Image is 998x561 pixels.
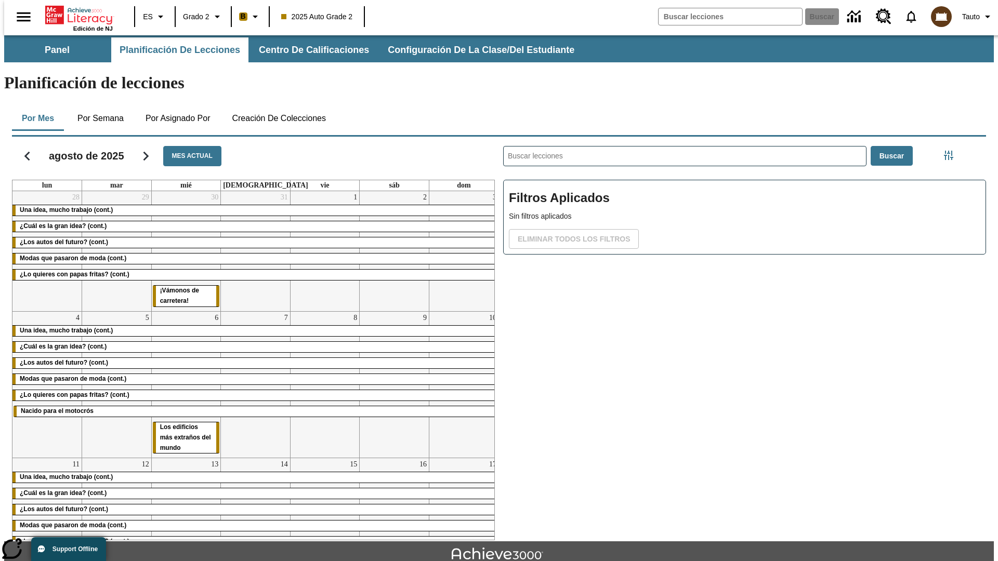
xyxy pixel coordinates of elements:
[487,312,498,324] a: 10 de agosto de 2025
[659,8,802,25] input: Buscar campo
[20,255,126,262] span: Modas que pasaron de moda (cont.)
[870,3,898,31] a: Centro de recursos, Se abrirá en una pestaña nueva.
[183,11,209,22] span: Grado 2
[108,180,125,191] a: martes
[20,343,107,350] span: ¿Cuál es la gran idea? (cont.)
[8,2,39,32] button: Abrir el menú lateral
[40,180,54,191] a: lunes
[73,25,113,32] span: Edición de NJ
[45,5,113,25] a: Portada
[151,191,221,311] td: 30 de julio de 2025
[12,504,498,515] div: ¿Los autos del futuro? (cont.)
[4,37,584,62] div: Subbarra de navegación
[12,237,498,248] div: ¿Los autos del futuro? (cont.)
[45,4,113,32] div: Portada
[282,312,290,324] a: 7 de agosto de 2025
[70,191,82,204] a: 28 de julio de 2025
[5,37,109,62] button: Panel
[20,489,107,497] span: ¿Cuál es la gran idea? (cont.)
[318,180,331,191] a: viernes
[20,522,126,529] span: Modas que pasaron de moda (cont.)
[4,132,495,540] div: Calendario
[143,312,151,324] a: 5 de agosto de 2025
[241,10,246,23] span: B
[12,106,64,131] button: Por mes
[421,312,429,324] a: 9 de agosto de 2025
[931,6,952,27] img: avatar image
[12,342,498,352] div: ¿Cuál es la gran idea? (cont.)
[20,206,113,213] span: Una idea, mucho trabajo (cont.)
[12,374,498,384] div: Modas que pasaron de moda (cont.)
[140,458,151,471] a: 12 de agosto de 2025
[213,312,220,324] a: 6 de agosto de 2025
[20,505,108,513] span: ¿Los autos del futuro? (cont.)
[12,390,498,400] div: ¿Lo quieres con papas fritas? (cont.)
[962,11,980,22] span: Tauto
[12,520,498,531] div: Modas que pasaron de moda (cont.)
[235,7,266,26] button: Boost El color de la clase es anaranjado claro. Cambiar el color de la clase.
[429,191,498,311] td: 3 de agosto de 2025
[509,211,980,222] p: Sin filtros aplicados
[31,537,106,561] button: Support Offline
[495,132,986,540] div: Buscar
[153,422,220,453] div: Los edificios más extraños del mundo
[151,311,221,458] td: 6 de agosto de 2025
[20,327,113,334] span: Una idea, mucho trabajo (cont.)
[4,73,994,92] h1: Planificación de lecciones
[12,488,498,499] div: ¿Cuál es la gran idea? (cont.)
[504,146,866,166] input: Buscar lecciones
[12,270,498,280] div: ¿Lo quieres con papas fritas? (cont.)
[491,191,498,204] a: 3 de agosto de 2025
[417,458,429,471] a: 16 de agosto de 2025
[12,311,82,458] td: 4 de agosto de 2025
[21,407,94,415] span: Nacido para el motocrós
[4,35,994,62] div: Subbarra de navegación
[178,180,194,191] a: miércoles
[12,326,498,336] div: Una idea, mucho trabajo (cont.)
[138,7,172,26] button: Lenguaje: ES, Selecciona un idioma
[52,545,98,553] span: Support Offline
[20,375,126,382] span: Modas que pasaron de moda (cont.)
[938,145,959,166] button: Menú lateral de filtros
[12,358,498,368] div: ¿Los autos del futuro? (cont.)
[387,180,401,191] a: sábado
[279,458,290,471] a: 14 de agosto de 2025
[251,37,377,62] button: Centro de calificaciones
[137,106,219,131] button: Por asignado por
[82,191,152,311] td: 29 de julio de 2025
[20,271,129,278] span: ¿Lo quieres con papas fritas? (cont.)
[163,146,221,166] button: Mes actual
[179,7,228,26] button: Grado: Grado 2, Elige un grado
[20,391,129,398] span: ¿Lo quieres con papas fritas? (cont.)
[958,7,998,26] button: Perfil/Configuración
[71,458,82,471] a: 11 de agosto de 2025
[12,537,498,547] div: ¿Lo quieres con papas fritas? (cont.)
[351,191,359,204] a: 1 de agosto de 2025
[209,191,220,204] a: 30 de julio de 2025
[14,143,41,169] button: Regresar
[898,3,925,30] a: Notificaciones
[221,180,310,191] a: jueves
[20,238,108,246] span: ¿Los autos del futuro? (cont.)
[290,311,360,458] td: 8 de agosto de 2025
[209,458,220,471] a: 13 de agosto de 2025
[12,472,498,483] div: Una idea, mucho trabajo (cont.)
[224,106,334,131] button: Creación de colecciones
[503,180,986,255] div: Filtros Aplicados
[12,205,498,216] div: Una idea, mucho trabajo (cont.)
[509,185,980,211] h2: Filtros Aplicados
[221,311,291,458] td: 7 de agosto de 2025
[279,191,290,204] a: 31 de julio de 2025
[12,221,498,232] div: ¿Cuál es la gran idea? (cont.)
[12,191,82,311] td: 28 de julio de 2025
[20,222,107,230] span: ¿Cuál es la gran idea? (cont.)
[871,146,913,166] button: Buscar
[841,3,870,31] a: Centro de información
[153,286,220,306] div: ¡Vámonos de carretera!
[160,423,211,451] span: Los edificios más extraños del mundo
[348,458,359,471] a: 15 de agosto de 2025
[925,3,958,30] button: Escoja un nuevo avatar
[74,312,82,324] a: 4 de agosto de 2025
[455,180,472,191] a: domingo
[111,37,248,62] button: Planificación de lecciones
